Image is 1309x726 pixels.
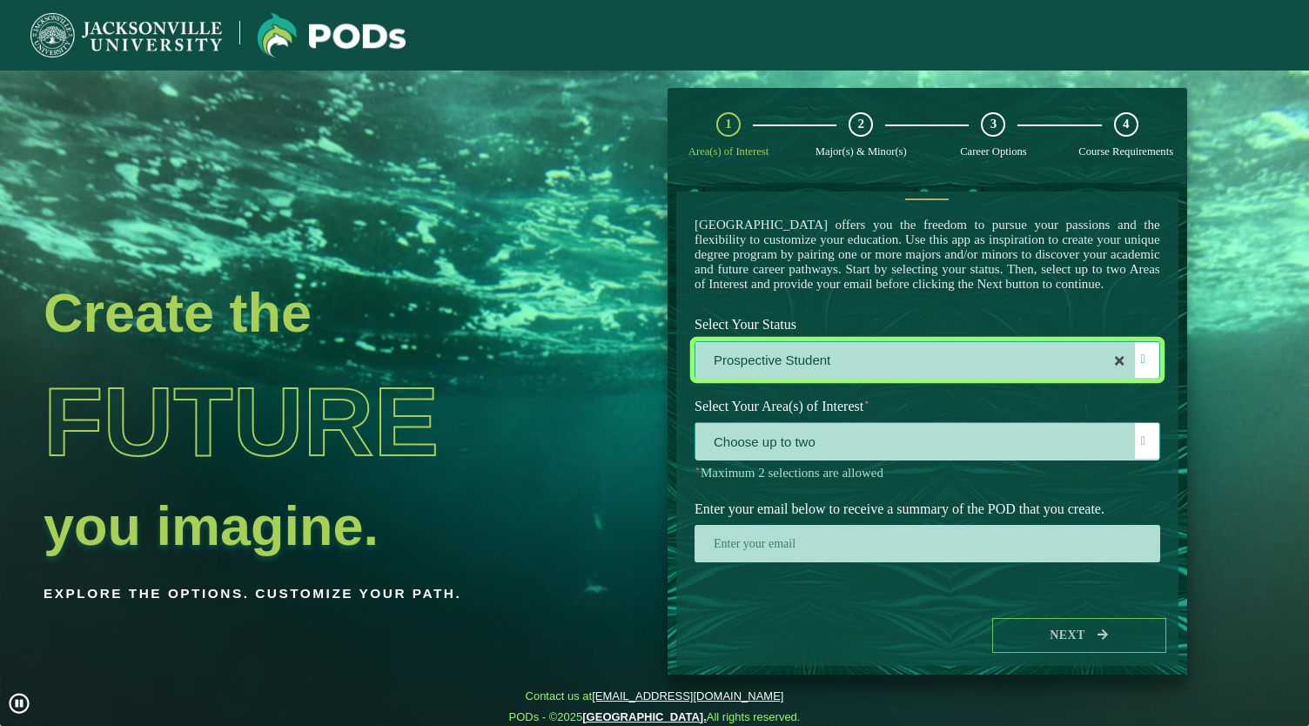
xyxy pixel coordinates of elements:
[592,689,783,702] a: [EMAIL_ADDRESS][DOMAIN_NAME]
[992,618,1166,654] button: Next
[695,218,1160,292] p: [GEOGRAPHIC_DATA] offers you the freedom to pursue your passions and the flexibility to customize...
[509,710,801,724] span: PODs - ©2025 All rights reserved.
[44,343,546,501] h1: Future
[695,463,701,474] sup: ⋆
[582,710,707,723] a: [GEOGRAPHIC_DATA].
[863,396,870,408] sup: ⋆
[44,288,546,337] h2: Create the
[44,581,546,607] p: Explore the options. Customize your path.
[990,116,997,132] span: 3
[30,13,222,57] img: Jacksonville University logo
[1004,178,1010,192] sub: s
[681,493,1173,525] label: Enter your email below to receive a summary of the POD that you create.
[695,525,1160,562] input: Enter your email
[695,465,1160,481] p: Maximum 2 selections are allowed
[681,309,1173,341] label: Select Your Status
[695,423,1159,460] span: Choose up to two
[688,145,769,158] span: Area(s) of Interest
[816,145,907,158] span: Major(s) & Minor(s)
[725,116,732,132] span: 1
[1078,145,1173,158] span: Course Requirements
[681,391,1173,423] label: Select Your Area(s) of Interest
[1123,116,1130,132] span: 4
[258,13,406,57] img: Jacksonville University logo
[695,342,1159,380] label: Prospective Student
[509,689,801,703] span: Contact us at
[857,116,864,132] span: 2
[44,501,546,550] h2: you imagine.
[960,145,1027,158] span: Career Options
